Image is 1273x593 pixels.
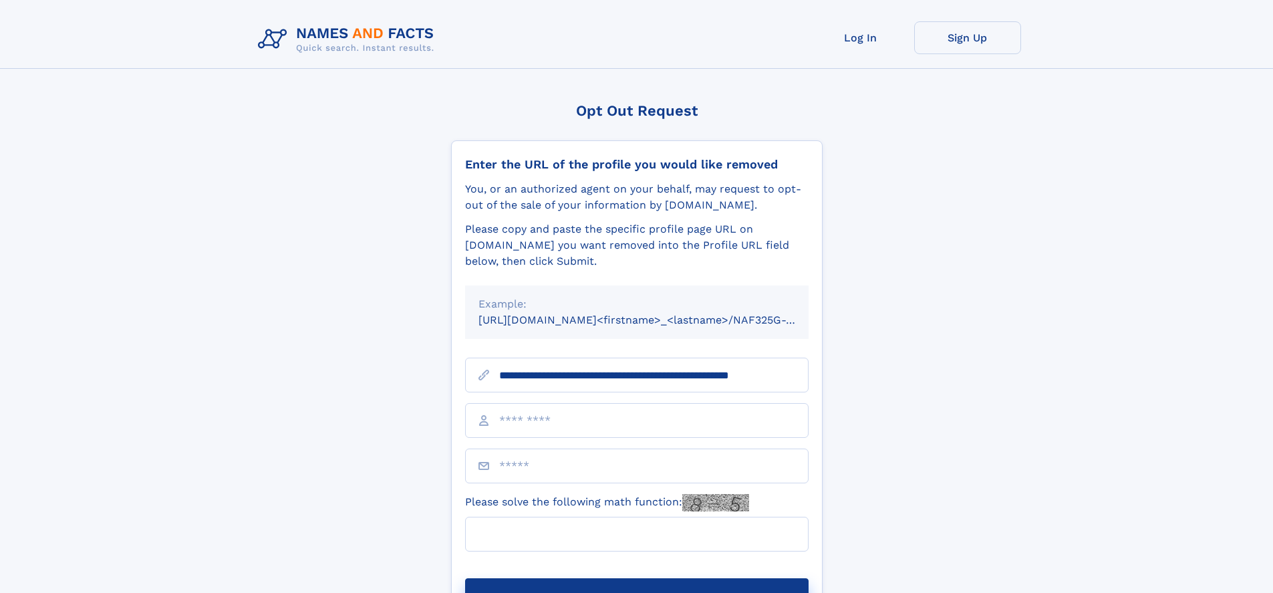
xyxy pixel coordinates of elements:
a: Sign Up [914,21,1021,54]
div: Opt Out Request [451,102,823,119]
img: Logo Names and Facts [253,21,445,57]
a: Log In [807,21,914,54]
small: [URL][DOMAIN_NAME]<firstname>_<lastname>/NAF325G-xxxxxxxx [478,314,834,326]
div: Example: [478,296,795,312]
label: Please solve the following math function: [465,494,749,511]
div: You, or an authorized agent on your behalf, may request to opt-out of the sale of your informatio... [465,181,809,213]
div: Enter the URL of the profile you would like removed [465,157,809,172]
div: Please copy and paste the specific profile page URL on [DOMAIN_NAME] you want removed into the Pr... [465,221,809,269]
